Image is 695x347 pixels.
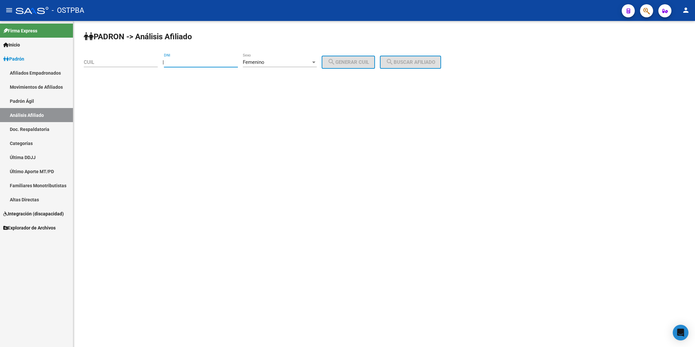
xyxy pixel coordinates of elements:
[3,27,37,34] span: Firma Express
[3,55,24,63] span: Padrón
[52,3,84,18] span: - OSTPBA
[380,56,441,69] button: Buscar afiliado
[322,56,375,69] button: Generar CUIL
[5,6,13,14] mat-icon: menu
[3,210,64,217] span: Integración (discapacidad)
[3,41,20,48] span: Inicio
[328,58,335,66] mat-icon: search
[243,59,264,65] span: Femenino
[84,32,192,41] strong: PADRON -> Análisis Afiliado
[3,224,56,231] span: Explorador de Archivos
[682,6,690,14] mat-icon: person
[163,59,380,65] div: |
[386,59,435,65] span: Buscar afiliado
[386,58,394,66] mat-icon: search
[328,59,369,65] span: Generar CUIL
[673,325,688,340] div: Open Intercom Messenger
